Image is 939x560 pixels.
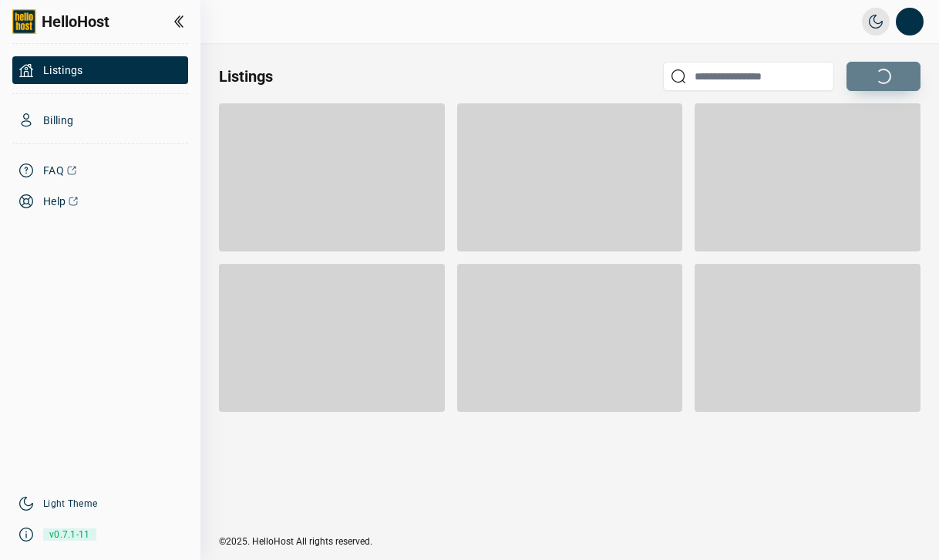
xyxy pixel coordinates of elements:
a: Light Theme [43,498,97,510]
span: Help [43,194,66,209]
a: FAQ [12,157,188,184]
span: Listings [43,62,83,78]
span: FAQ [43,163,64,178]
img: logo-full.png [12,9,37,34]
span: v0.7.1-11 [43,523,96,546]
div: ©2025. HelloHost All rights reserved. [200,535,939,560]
h2: Listings [219,66,273,87]
a: Help [12,187,188,215]
span: HelloHost [42,11,109,32]
a: HelloHost [12,9,109,34]
span: Billing [43,113,73,128]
